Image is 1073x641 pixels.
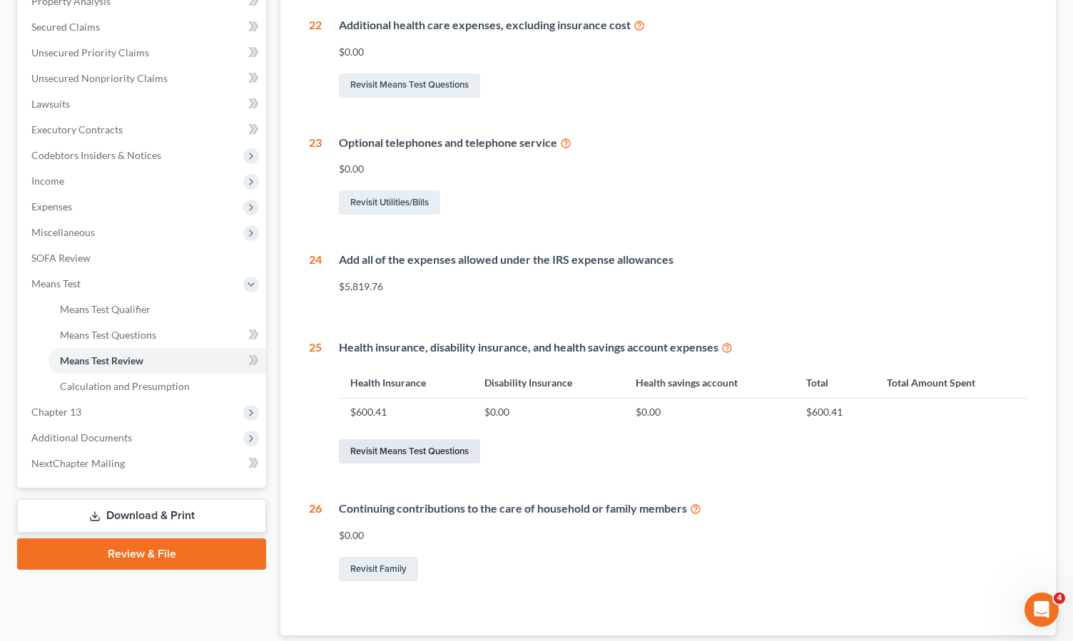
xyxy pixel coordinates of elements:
a: Secured Claims [20,14,266,40]
span: Unsecured Nonpriority Claims [31,72,168,84]
div: Optional telephones and telephone service [339,135,1027,151]
div: 24 [309,252,322,305]
a: Revisit Means Test Questions [339,73,480,98]
a: Revisit Means Test Questions [339,439,480,463]
div: 26 [309,501,322,584]
span: Means Test Questions [60,329,156,341]
span: 4 [1054,593,1065,604]
div: $5,819.76 [339,280,1027,294]
div: 22 [309,17,322,101]
span: NextChapter Mailing [31,457,125,469]
a: Means Test Review [49,348,266,374]
td: $0.00 [473,399,624,426]
span: Secured Claims [31,21,100,33]
div: $0.00 [339,528,1027,543]
a: Download & Print [17,499,266,533]
span: Miscellaneous [31,226,95,238]
th: Health savings account [624,367,795,398]
td: $600.41 [795,399,875,426]
a: Revisit Utilities/Bills [339,190,440,215]
span: Income [31,175,64,187]
a: SOFA Review [20,245,266,271]
a: Review & File [17,538,266,570]
th: Disability Insurance [473,367,624,398]
a: Means Test Qualifier [49,297,266,322]
div: Health insurance, disability insurance, and health savings account expenses [339,339,1027,356]
span: Means Test Qualifier [60,303,151,315]
div: 25 [309,339,322,466]
iframe: Intercom live chat [1024,593,1059,627]
span: Additional Documents [31,431,132,443]
span: Calculation and Presumption [60,380,190,392]
span: Lawsuits [31,98,70,110]
div: Add all of the expenses allowed under the IRS expense allowances [339,252,1027,268]
span: Executory Contracts [31,123,123,135]
span: Expenses [31,200,72,212]
a: Lawsuits [20,91,266,117]
span: Unsecured Priority Claims [31,46,149,58]
span: Codebtors Insiders & Notices [31,149,161,161]
span: SOFA Review [31,252,91,264]
th: Total [795,367,875,398]
div: Additional health care expenses, excluding insurance cost [339,17,1027,34]
th: Total Amount Spent [875,367,1027,398]
span: Means Test [31,277,81,289]
a: Calculation and Presumption [49,374,266,399]
div: $0.00 [339,45,1027,59]
span: Chapter 13 [31,406,81,418]
td: $600.41 [339,399,473,426]
div: Continuing contributions to the care of household or family members [339,501,1027,517]
div: 23 [309,135,322,218]
a: Executory Contracts [20,117,266,143]
th: Health Insurance [339,367,473,398]
a: Means Test Questions [49,322,266,348]
div: $0.00 [339,162,1027,176]
td: $0.00 [624,399,795,426]
a: Unsecured Nonpriority Claims [20,66,266,91]
a: Unsecured Priority Claims [20,40,266,66]
a: Revisit Family [339,557,418,581]
span: Means Test Review [60,354,143,366]
a: NextChapter Mailing [20,451,266,476]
